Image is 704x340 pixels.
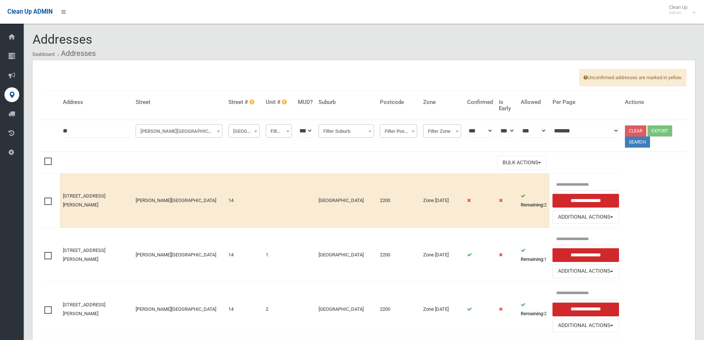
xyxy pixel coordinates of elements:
[552,265,619,278] button: Additional Actions
[316,174,377,228] td: [GEOGRAPHIC_DATA]
[228,124,260,138] span: Filter Street #
[420,282,464,336] td: Zone [DATE]
[133,174,225,228] td: [PERSON_NAME][GEOGRAPHIC_DATA]
[133,282,225,336] td: [PERSON_NAME][GEOGRAPHIC_DATA]
[521,99,547,105] h4: Allowed
[33,32,92,47] span: Addresses
[665,4,695,16] span: Clean Up
[521,311,544,316] strong: Remaining:
[420,174,464,228] td: Zone [DATE]
[225,174,263,228] td: 14
[63,302,105,316] a: [STREET_ADDRESS][PERSON_NAME]
[497,156,547,169] button: Bulk Actions
[499,99,515,111] h4: Is Early
[263,282,295,336] td: 2
[669,10,687,16] small: Admin
[316,228,377,282] td: [GEOGRAPHIC_DATA]
[579,69,686,86] span: Unconfirmed addresses are marked in yellow.
[420,228,464,282] td: Zone [DATE]
[521,202,544,208] strong: Remaining:
[319,124,374,138] span: Filter Suburb
[552,99,619,105] h4: Per Page
[7,8,52,15] span: Clean Up ADMIN
[625,125,646,137] a: Clear
[268,126,290,137] span: Filter Unit #
[625,99,683,105] h4: Actions
[316,282,377,336] td: [GEOGRAPHIC_DATA]
[33,52,55,57] a: Dashboard
[137,126,220,137] span: Jensen Street (CONDELL PARK)
[521,256,544,262] strong: Remaining:
[552,210,619,224] button: Additional Actions
[377,228,420,282] td: 2200
[552,319,619,333] button: Additional Actions
[230,126,258,137] span: Filter Street #
[380,99,417,105] h4: Postcode
[467,99,493,105] h4: Confirmed
[319,99,374,105] h4: Suburb
[320,126,372,137] span: Filter Suburb
[518,282,550,336] td: 2
[423,99,461,105] h4: Zone
[423,124,461,138] span: Filter Zone
[136,124,222,138] span: Jensen Street (CONDELL PARK)
[518,174,550,228] td: 2
[647,125,672,137] button: Export
[266,124,292,138] span: Filter Unit #
[56,47,96,60] li: Addresses
[377,282,420,336] td: 2200
[382,126,415,137] span: Filter Postcode
[266,99,292,105] h4: Unit #
[263,228,295,282] td: 1
[63,99,130,105] h4: Address
[298,99,313,105] h4: MUD?
[225,228,263,282] td: 14
[377,174,420,228] td: 2200
[63,248,105,262] a: [STREET_ADDRESS][PERSON_NAME]
[63,193,105,208] a: [STREET_ADDRESS][PERSON_NAME]
[136,99,222,105] h4: Street
[225,282,263,336] td: 14
[425,126,459,137] span: Filter Zone
[133,228,225,282] td: [PERSON_NAME][GEOGRAPHIC_DATA]
[625,137,650,148] button: Search
[380,124,417,138] span: Filter Postcode
[228,99,260,105] h4: Street #
[518,228,550,282] td: 1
